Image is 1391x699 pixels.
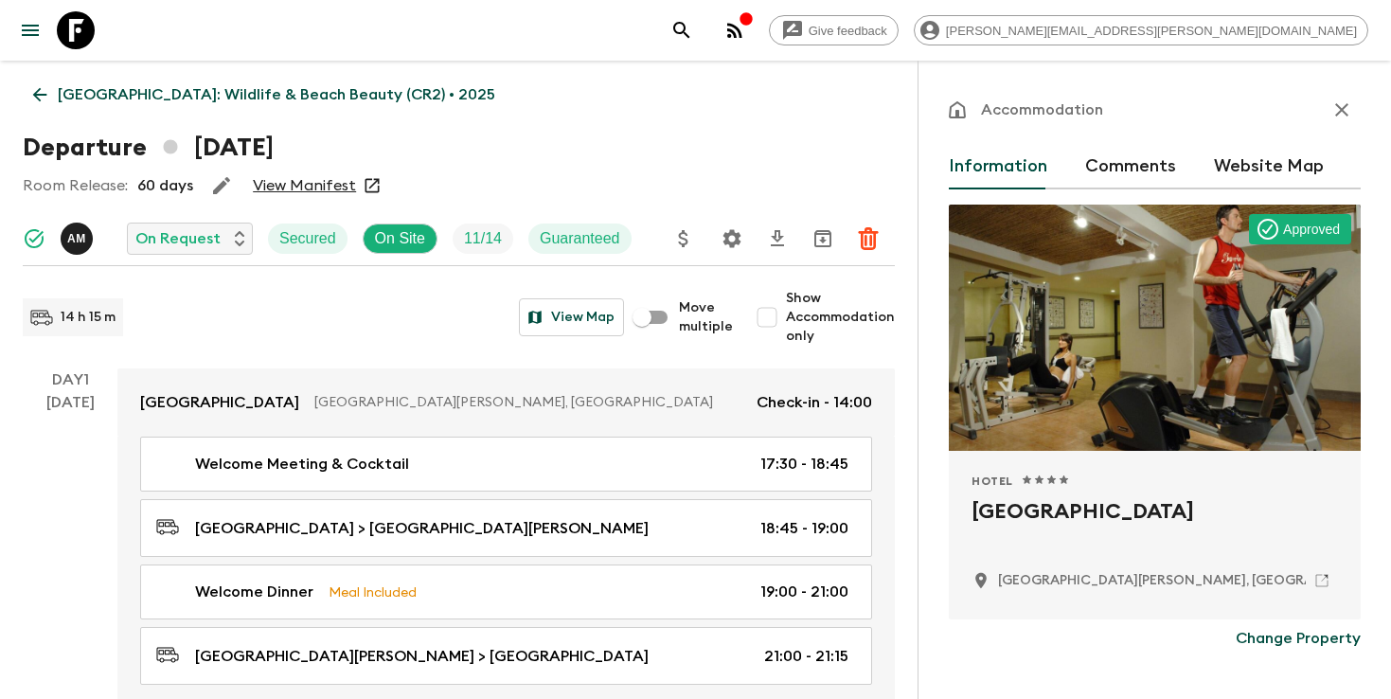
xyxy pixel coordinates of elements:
div: Trip Fill [453,224,513,254]
a: Give feedback [769,15,899,45]
p: 11 / 14 [464,227,502,250]
button: search adventures [663,11,701,49]
p: 18:45 - 19:00 [760,517,848,540]
span: [PERSON_NAME][EMAIL_ADDRESS][PERSON_NAME][DOMAIN_NAME] [936,24,1367,38]
p: Approved [1283,220,1340,239]
p: Guaranteed [540,227,620,250]
p: 19:00 - 21:00 [760,581,848,603]
div: Photo of Hotel Presidente [949,205,1361,451]
a: Welcome DinnerMeal Included19:00 - 21:00 [140,565,872,619]
p: Change Property [1236,627,1361,650]
button: menu [11,11,49,49]
div: [PERSON_NAME][EMAIL_ADDRESS][PERSON_NAME][DOMAIN_NAME] [914,15,1368,45]
span: Give feedback [798,24,898,38]
p: 21:00 - 21:15 [764,645,848,668]
span: Allan Morales [61,228,97,243]
h2: [GEOGRAPHIC_DATA] [972,496,1338,557]
button: Information [949,144,1047,189]
a: Welcome Meeting & Cocktail17:30 - 18:45 [140,437,872,492]
button: View Map [519,298,624,336]
p: 17:30 - 18:45 [760,453,848,475]
p: Accommodation [981,99,1103,121]
a: [GEOGRAPHIC_DATA][PERSON_NAME] > [GEOGRAPHIC_DATA]21:00 - 21:15 [140,627,872,685]
button: Comments [1085,144,1176,189]
button: Update Price, Early Bird Discount and Costs [665,220,703,258]
a: [GEOGRAPHIC_DATA]: Wildlife & Beach Beauty (CR2) • 2025 [23,76,506,114]
p: [GEOGRAPHIC_DATA] [140,391,299,414]
h1: Departure [DATE] [23,129,274,167]
p: [GEOGRAPHIC_DATA]: Wildlife & Beach Beauty (CR2) • 2025 [58,83,495,106]
span: Hotel [972,474,1013,489]
p: [GEOGRAPHIC_DATA][PERSON_NAME], [GEOGRAPHIC_DATA] [314,393,741,412]
button: AM [61,223,97,255]
button: Archive (Completed, Cancelled or Unsynced Departures only) [804,220,842,258]
p: [GEOGRAPHIC_DATA] > [GEOGRAPHIC_DATA][PERSON_NAME] [195,517,649,540]
div: Secured [268,224,348,254]
span: Move multiple [679,298,733,336]
p: Meal Included [329,582,417,602]
p: On Site [375,227,425,250]
p: Secured [279,227,336,250]
a: View Manifest [253,176,356,195]
button: Download CSV [758,220,796,258]
p: Welcome Dinner [195,581,313,603]
button: Delete [849,220,887,258]
p: Day 1 [23,368,117,391]
p: Check-in - 14:00 [757,391,872,414]
button: Website Map [1214,144,1324,189]
a: [GEOGRAPHIC_DATA] > [GEOGRAPHIC_DATA][PERSON_NAME]18:45 - 19:00 [140,499,872,557]
p: Welcome Meeting & Cocktail [195,453,409,475]
a: [GEOGRAPHIC_DATA][GEOGRAPHIC_DATA][PERSON_NAME], [GEOGRAPHIC_DATA]Check-in - 14:00 [117,368,895,437]
span: Show Accommodation only [786,289,895,346]
p: Room Release: [23,174,128,197]
p: 14 h 15 m [61,308,116,327]
svg: Synced Successfully [23,227,45,250]
p: [GEOGRAPHIC_DATA][PERSON_NAME] > [GEOGRAPHIC_DATA] [195,645,649,668]
p: 60 days [137,174,193,197]
p: On Request [135,227,221,250]
button: Settings [713,220,751,258]
p: A M [67,231,86,246]
div: On Site [363,224,437,254]
button: Change Property [1236,619,1361,657]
